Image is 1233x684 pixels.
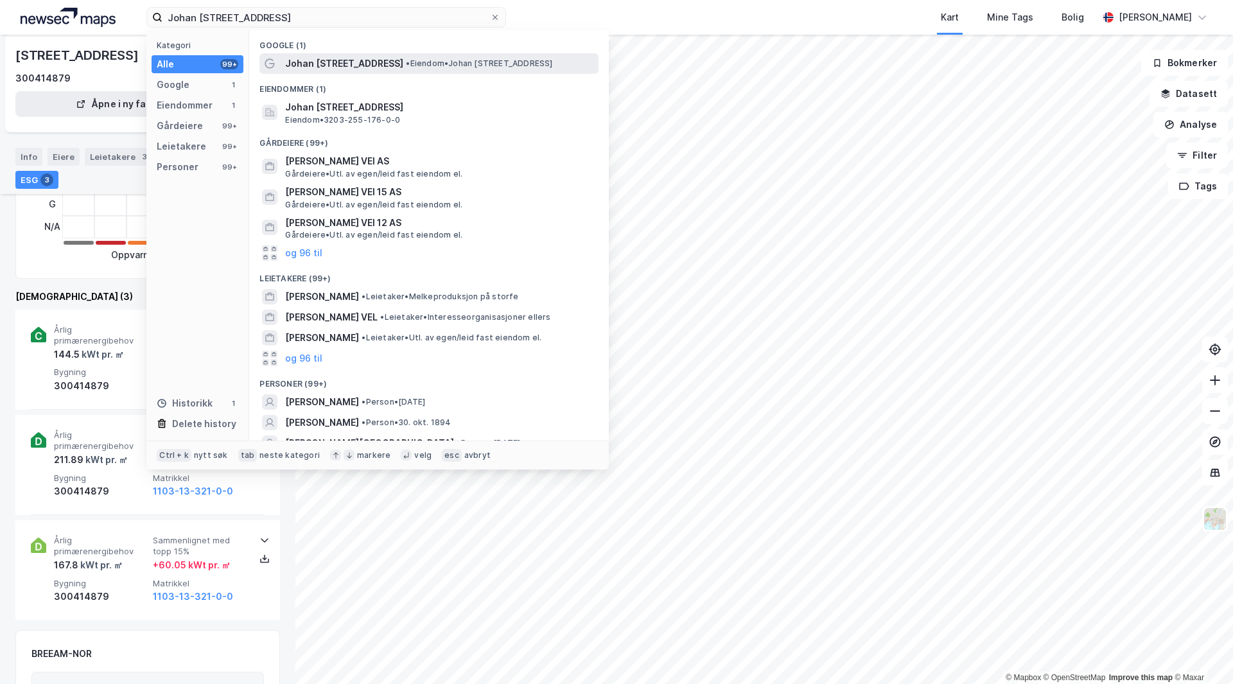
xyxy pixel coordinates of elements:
span: Sammenlignet med topp 15% [153,535,247,557]
div: [PERSON_NAME] [1119,10,1192,25]
div: Eiere [48,148,80,166]
span: Leietaker • Interesseorganisasjoner ellers [380,312,550,322]
span: Leietaker • Utl. av egen/leid fast eiendom el. [362,333,541,343]
span: [PERSON_NAME] [285,394,359,410]
a: OpenStreetMap [1044,673,1106,682]
span: Eiendom • Johan [STREET_ADDRESS] [406,58,552,69]
button: 1103-13-321-0-0 [153,589,233,604]
div: 1 [228,398,238,408]
span: Matrikkel [153,473,247,484]
div: 167.8 [54,557,123,573]
span: Leietaker • Melkeproduksjon på storfe [362,292,518,302]
div: G [44,193,60,216]
span: Årlig primærenergibehov [54,324,148,347]
div: Gårdeiere [157,118,203,134]
span: Person • [DATE] [362,397,425,407]
button: og 96 til [285,351,322,366]
span: Bygning [54,473,148,484]
div: Google [157,77,189,92]
button: 1103-13-321-0-0 [153,484,233,499]
span: Gårdeiere • Utl. av egen/leid fast eiendom el. [285,200,462,210]
div: Ctrl + k [157,449,191,462]
span: Gårdeiere • Utl. av egen/leid fast eiendom el. [285,230,462,240]
div: [STREET_ADDRESS] [15,45,141,66]
input: Søk på adresse, matrikkel, gårdeiere, leietakere eller personer [162,8,490,27]
button: Bokmerker [1141,50,1228,76]
div: Oppvarmingskarakter [111,247,207,263]
span: Eiendom • 3203-255-176-0-0 [285,115,400,125]
div: Kart [941,10,959,25]
div: + 60.05 kWt pr. ㎡ [153,557,231,573]
div: 211.89 [54,452,128,468]
div: Info [15,148,42,166]
button: Analyse [1153,112,1228,137]
div: Mine Tags [987,10,1033,25]
div: N/A [44,216,60,238]
div: ESG [15,171,58,189]
div: tab [238,449,258,462]
div: 3 [40,173,53,186]
div: kWt pr. ㎡ [80,347,124,362]
div: 300414879 [54,589,148,604]
div: Historikk [157,396,213,411]
button: Datasett [1150,81,1228,107]
span: [PERSON_NAME][GEOGRAPHIC_DATA] [285,435,454,451]
span: • [362,333,365,342]
div: 1 [228,100,238,110]
div: BREEAM-NOR [31,646,92,662]
div: 99+ [220,59,238,69]
span: Person • [DATE] [457,438,520,448]
button: Filter [1166,143,1228,168]
div: kWt pr. ㎡ [78,557,123,573]
a: Improve this map [1109,673,1173,682]
span: Johan [STREET_ADDRESS] [285,100,593,115]
span: [PERSON_NAME] VEL [285,310,378,325]
div: Leietakere [157,139,206,154]
span: Gårdeiere • Utl. av egen/leid fast eiendom el. [285,169,462,179]
div: 99+ [220,121,238,131]
div: Personer (99+) [249,369,609,392]
div: Eiendommer (1) [249,74,609,97]
div: Bolig [1062,10,1084,25]
button: Åpne i ny fane [15,91,218,117]
span: • [406,58,410,68]
div: markere [357,450,390,460]
div: 1 [228,80,238,90]
span: • [362,292,365,301]
span: [PERSON_NAME] [285,330,359,346]
div: [DEMOGRAPHIC_DATA] (3) [15,289,280,304]
img: Z [1203,507,1227,531]
span: Bygning [54,367,148,378]
div: 144.5 [54,347,124,362]
div: 300414879 [54,484,148,499]
div: Leietakere (99+) [249,263,609,286]
span: [PERSON_NAME] [285,415,359,430]
div: avbryt [464,450,491,460]
div: Gårdeiere (99+) [249,128,609,151]
div: Leietakere [85,148,156,166]
div: Delete history [172,416,236,432]
div: Eiendommer [157,98,213,113]
span: • [380,312,384,322]
div: 300414879 [54,378,148,394]
span: Bygning [54,578,148,589]
img: logo.a4113a55bc3d86da70a041830d287a7e.svg [21,8,116,27]
span: [PERSON_NAME] VEI 15 AS [285,184,593,200]
div: 99+ [220,141,238,152]
div: esc [442,449,462,462]
div: 3 [138,150,151,163]
div: 99+ [220,162,238,172]
div: velg [414,450,432,460]
span: • [457,438,460,448]
span: Årlig primærenergibehov [54,535,148,557]
div: kWt pr. ㎡ [83,452,128,468]
button: og 96 til [285,245,322,261]
div: Alle [157,57,174,72]
div: Google (1) [249,30,609,53]
button: Tags [1168,173,1228,199]
div: nytt søk [194,450,228,460]
div: neste kategori [259,450,320,460]
span: Johan [STREET_ADDRESS] [285,56,403,71]
div: 300414879 [15,71,71,86]
span: Matrikkel [153,578,247,589]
